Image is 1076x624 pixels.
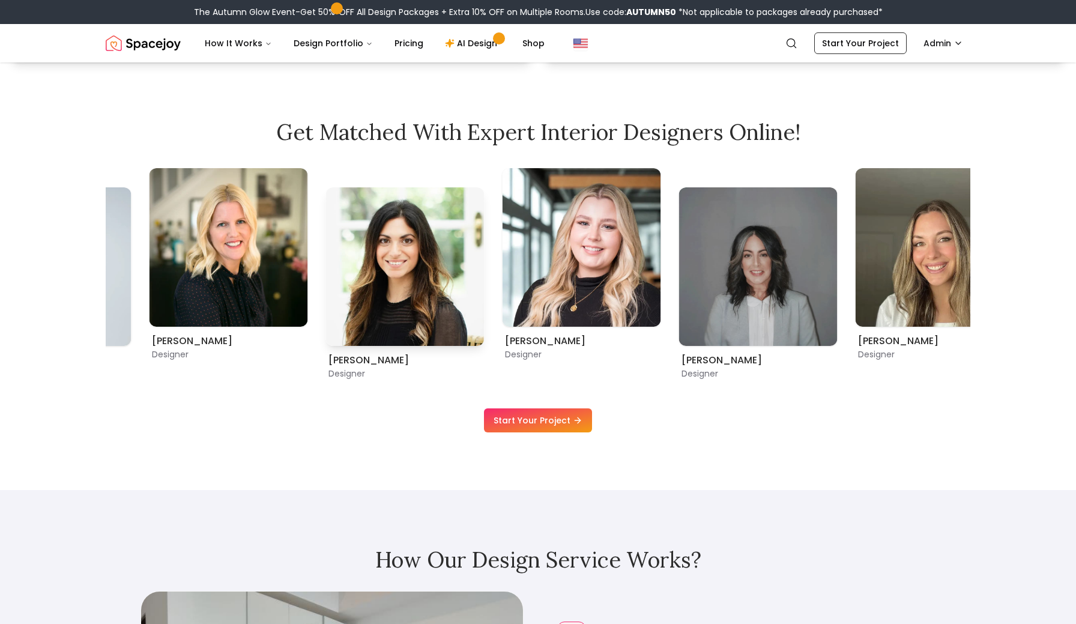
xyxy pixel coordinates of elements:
nav: Main [195,31,554,55]
h6: [PERSON_NAME] [682,353,835,368]
div: 3 / 9 [150,168,308,341]
p: Designer [505,348,659,360]
h6: [PERSON_NAME] [505,334,659,348]
img: Hannah James [503,168,661,327]
p: Designer [328,368,482,380]
img: Christina Manzo [326,187,485,346]
button: How It Works [195,31,282,55]
h2: How Our Design Service Works? [106,548,970,572]
div: 4 / 9 [326,168,485,380]
div: 7 / 9 [856,168,1014,341]
div: The Autumn Glow Event-Get 50% OFF All Design Packages + Extra 10% OFF on Multiple Rooms. [194,6,883,18]
a: Start Your Project [484,408,592,432]
div: 6 / 9 [679,168,838,380]
div: Carousel [106,168,970,380]
a: AI Design [435,31,510,55]
h2: Get Matched with Expert Interior Designers Online! [106,120,970,144]
nav: Global [106,24,970,62]
img: United States [573,36,588,50]
button: Design Portfolio [284,31,382,55]
img: Spacejoy Logo [106,31,181,55]
p: Designer [682,368,835,380]
img: Sarah Nelson [856,168,1014,327]
p: Designer [152,348,306,360]
a: Start Your Project [814,32,907,54]
b: AUTUMN50 [626,6,676,18]
span: *Not applicable to packages already purchased* [676,6,883,18]
button: Admin [916,32,970,54]
h6: [PERSON_NAME] [328,353,482,368]
span: Use code: [585,6,676,18]
p: Designer [858,348,1012,360]
a: Spacejoy [106,31,181,55]
h6: [PERSON_NAME] [858,334,1012,348]
a: Pricing [385,31,433,55]
img: Kaitlyn Zill [679,187,838,346]
img: Tina Martidelcampo [150,168,308,327]
div: 5 / 9 [503,168,661,341]
h6: [PERSON_NAME] [152,334,306,348]
a: Shop [513,31,554,55]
